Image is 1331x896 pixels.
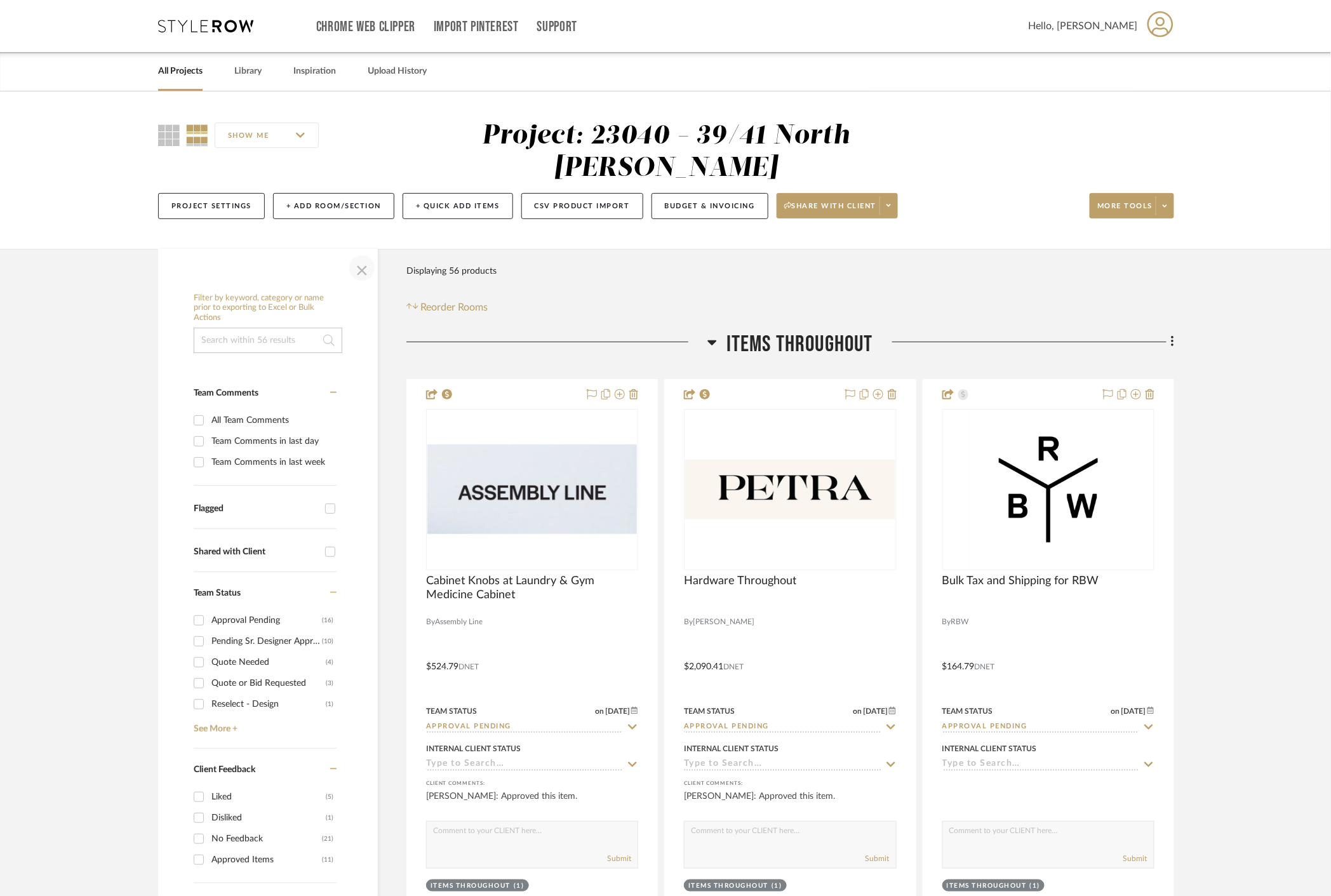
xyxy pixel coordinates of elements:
[158,63,203,80] a: All Projects
[427,445,637,534] img: Cabinet Knobs at Laundry & Gym Medicine Cabinet
[604,707,631,716] span: [DATE]
[273,193,394,219] button: + Add Room/Section
[684,759,881,771] input: Type to Search…
[862,707,889,716] span: [DATE]
[514,881,525,891] div: (1)
[685,460,895,519] img: Hardware Throughout
[211,452,333,472] div: Team Comments in last week
[482,123,850,182] div: Project: 23040 - 39/41 North [PERSON_NAME]
[293,63,336,80] a: Inspiration
[211,610,322,631] div: Approval Pending
[211,631,322,652] div: Pending Sr. Designer Approval
[326,694,333,714] div: (1)
[158,193,265,219] button: Project Settings
[211,808,326,828] div: Disliked
[406,300,488,315] button: Reorder Rooms
[1029,18,1138,34] span: Hello, [PERSON_NAME]
[322,631,333,652] div: (10)
[866,853,890,864] button: Submit
[211,431,333,451] div: Team Comments in last day
[194,547,319,558] div: Shared with Client
[1097,201,1153,220] span: More tools
[537,22,577,32] a: Support
[194,765,255,774] span: Client Feedback
[194,389,258,398] span: Team Comments
[947,881,1027,891] div: Items Throughout
[426,743,521,754] div: Internal Client Status
[969,410,1128,569] img: Bulk Tax and Shipping for RBW
[777,193,899,218] button: Share with client
[688,881,768,891] div: Items Throughout
[1120,707,1147,716] span: [DATE]
[426,616,435,628] span: By
[211,829,322,849] div: No Feedback
[211,410,333,431] div: All Team Comments
[951,616,969,628] span: RBW
[426,790,638,815] div: [PERSON_NAME]: Approved this item.
[684,743,779,754] div: Internal Client Status
[211,673,326,693] div: Quote or Bid Requested
[211,652,326,672] div: Quote Needed
[434,22,519,32] a: Import Pinterest
[406,258,497,284] div: Displaying 56 products
[435,616,483,628] span: Assembly Line
[403,193,513,219] button: + Quick Add Items
[607,853,631,864] button: Submit
[684,705,735,717] div: Team Status
[421,300,488,315] span: Reorder Rooms
[684,574,796,588] span: Hardware Throughout
[426,705,477,717] div: Team Status
[326,787,333,807] div: (5)
[368,63,427,80] a: Upload History
[326,673,333,693] div: (3)
[322,850,333,870] div: (11)
[326,652,333,672] div: (4)
[684,616,693,628] span: By
[942,574,1099,588] span: Bulk Tax and Shipping for RBW
[784,201,877,220] span: Share with client
[1090,193,1174,218] button: More tools
[942,721,1139,733] input: Type to Search…
[942,705,993,717] div: Team Status
[194,589,241,598] span: Team Status
[942,743,1037,754] div: Internal Client Status
[191,714,337,735] a: See More +
[426,574,638,602] span: Cabinet Knobs at Laundry & Gym Medicine Cabinet
[942,616,951,628] span: By
[234,63,262,80] a: Library
[1030,881,1041,891] div: (1)
[693,616,754,628] span: [PERSON_NAME]
[322,610,333,631] div: (16)
[211,694,326,714] div: Reselect - Design
[326,808,333,828] div: (1)
[726,331,873,358] span: Items Throughout
[194,504,319,514] div: Flagged
[194,328,342,353] input: Search within 56 results
[316,22,415,32] a: Chrome Web Clipper
[426,759,623,771] input: Type to Search…
[194,293,342,323] h6: Filter by keyword, category or name prior to exporting to Excel or Bulk Actions
[772,881,782,891] div: (1)
[322,829,333,849] div: (21)
[853,707,862,715] span: on
[652,193,768,219] button: Budget & Invoicing
[211,850,322,870] div: Approved Items
[595,707,604,715] span: on
[211,787,326,807] div: Liked
[1111,707,1120,715] span: on
[349,255,375,281] button: Close
[942,759,1139,771] input: Type to Search…
[431,881,511,891] div: Items Throughout
[684,790,896,815] div: [PERSON_NAME]: Approved this item.
[521,193,643,219] button: CSV Product Import
[684,721,881,733] input: Type to Search…
[426,721,623,733] input: Type to Search…
[1123,853,1147,864] button: Submit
